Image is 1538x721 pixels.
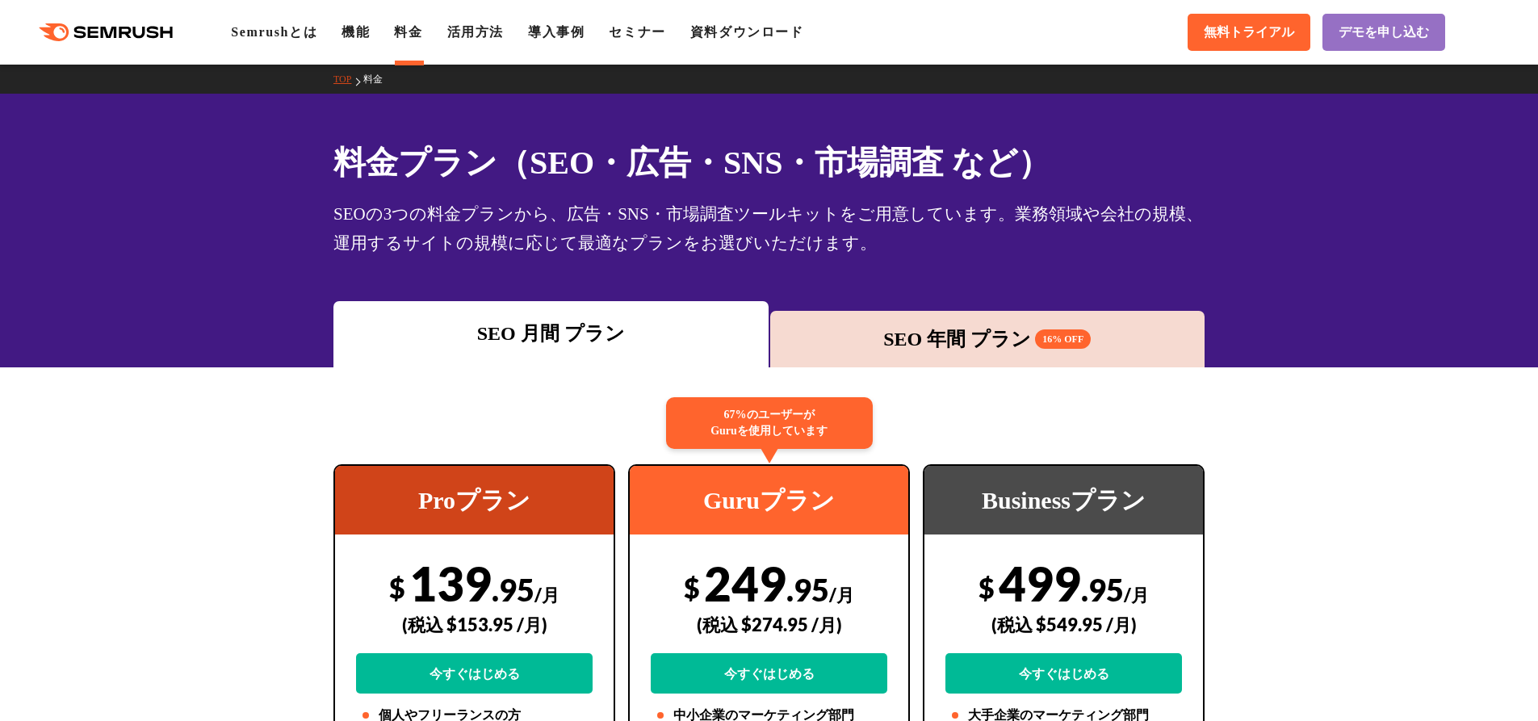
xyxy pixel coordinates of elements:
[534,584,559,606] span: /月
[778,325,1197,354] div: SEO 年間 プラン
[333,199,1205,258] div: SEOの3つの料金プランから、広告・SNS・市場調査ツールキットをご用意しています。業務領域や会社の規模、運用するサイトの規模に応じて最適なプランをお選びいただけます。
[1124,584,1149,606] span: /月
[342,319,761,348] div: SEO 月間 プラン
[609,25,665,39] a: セミナー
[394,25,422,39] a: 料金
[356,596,593,653] div: (税込 $153.95 /月)
[945,555,1182,694] div: 499
[1322,14,1445,51] a: デモを申し込む
[1188,14,1310,51] a: 無料トライアル
[333,139,1205,187] h1: 料金プラン（SEO・広告・SNS・市場調査 など）
[666,397,873,449] div: 67%のユーザーが Guruを使用しています
[690,25,804,39] a: 資料ダウンロード
[651,653,887,694] a: 今すぐはじめる
[1081,571,1124,608] span: .95
[786,571,829,608] span: .95
[1035,329,1091,349] span: 16% OFF
[356,653,593,694] a: 今すぐはじめる
[1339,24,1429,41] span: デモを申し込む
[979,571,995,604] span: $
[945,596,1182,653] div: (税込 $549.95 /月)
[231,25,317,39] a: Semrushとは
[924,466,1203,534] div: Businessプラン
[447,25,504,39] a: 活用方法
[651,555,887,694] div: 249
[342,25,370,39] a: 機能
[389,571,405,604] span: $
[684,571,700,604] span: $
[528,25,585,39] a: 導入事例
[651,596,887,653] div: (税込 $274.95 /月)
[829,584,854,606] span: /月
[1204,24,1294,41] span: 無料トライアル
[356,555,593,694] div: 139
[335,466,614,534] div: Proプラン
[492,571,534,608] span: .95
[630,466,908,534] div: Guruプラン
[333,73,363,85] a: TOP
[945,653,1182,694] a: 今すぐはじめる
[363,73,395,85] a: 料金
